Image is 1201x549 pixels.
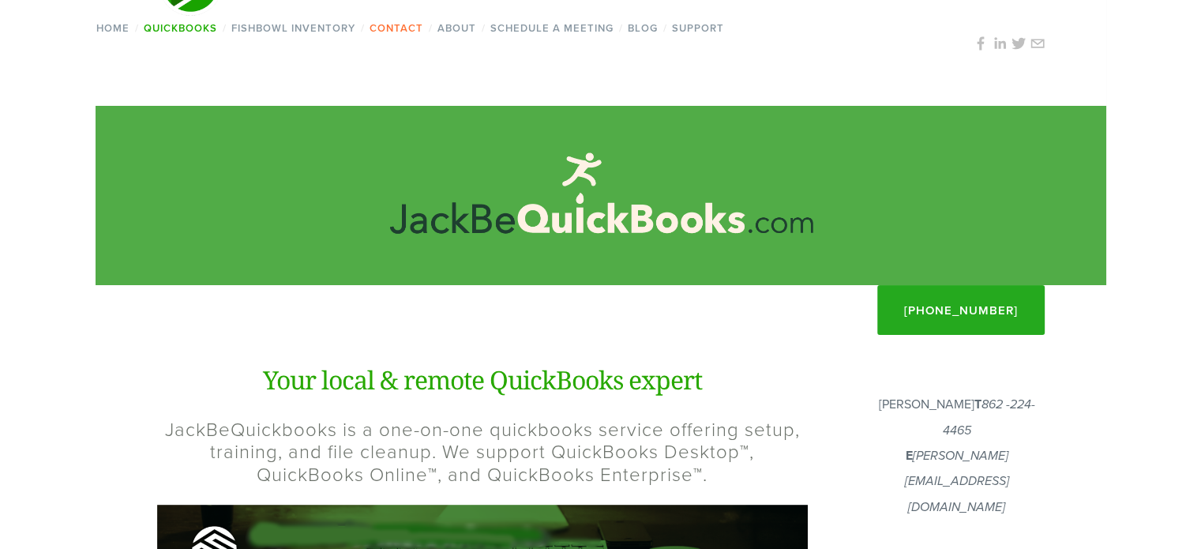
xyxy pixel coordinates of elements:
[486,17,619,39] a: Schedule a Meeting
[623,17,663,39] a: Blog
[157,418,808,486] h2: JackBeQuickbooks is a one-on-one quickbooks service offering setup, training, and file cleanup. W...
[139,17,223,39] a: QuickBooks
[157,176,1045,215] h1: JackBeQuickBooks™ Services
[429,21,433,36] span: /
[482,21,486,36] span: /
[227,17,361,39] a: Fishbowl Inventory
[877,285,1045,335] a: [PHONE_NUMBER]
[365,17,429,39] a: Contact
[667,17,730,39] a: Support
[869,392,1045,520] p: [PERSON_NAME]
[361,21,365,36] span: /
[906,446,913,464] strong: E
[135,21,139,36] span: /
[905,449,1009,515] em: [PERSON_NAME][EMAIL_ADDRESS][DOMAIN_NAME]
[974,395,981,413] strong: T
[663,21,667,36] span: /
[157,361,808,399] h1: Your local & remote QuickBooks expert
[223,21,227,36] span: /
[943,397,1035,438] em: 862 -224-4465
[619,21,623,36] span: /
[92,17,135,39] a: Home
[433,17,482,39] a: About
